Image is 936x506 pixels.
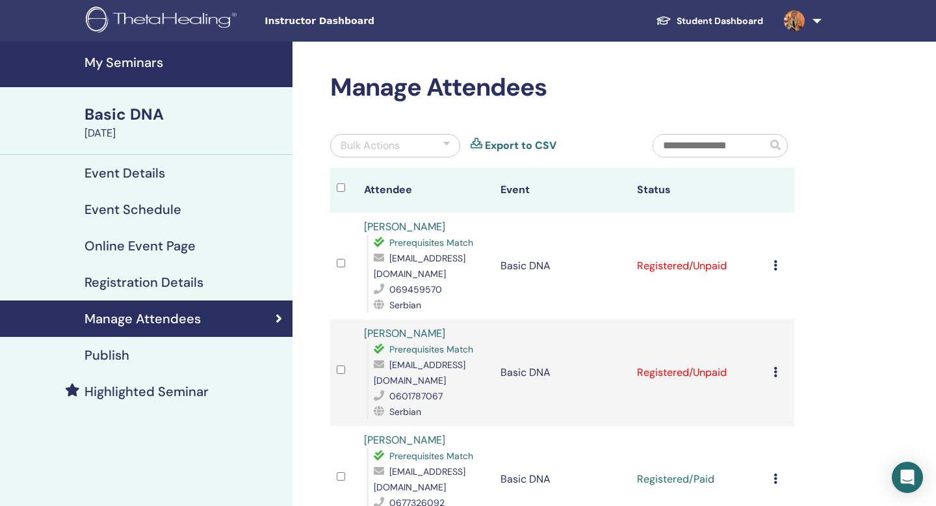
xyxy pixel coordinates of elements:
[389,390,443,402] span: 0601787067
[645,9,773,33] a: Student Dashboard
[630,168,767,213] th: Status
[84,103,285,126] div: Basic DNA
[374,252,465,280] span: [EMAIL_ADDRESS][DOMAIN_NAME]
[357,168,494,213] th: Attendee
[389,450,473,462] span: Prerequisites Match
[389,237,473,248] span: Prerequisites Match
[364,326,445,340] a: [PERSON_NAME]
[84,202,181,217] h4: Event Schedule
[330,73,794,103] h2: Manage Attendees
[84,384,209,399] h4: Highlighted Seminar
[494,319,630,426] td: Basic DNA
[656,15,671,26] img: graduation-cap-white.svg
[84,238,196,254] h4: Online Event Page
[389,284,442,295] span: 069459570
[364,220,445,233] a: [PERSON_NAME]
[86,7,241,36] img: logo.png
[84,126,285,141] div: [DATE]
[84,55,285,70] h4: My Seminars
[494,213,630,319] td: Basic DNA
[784,10,805,31] img: default.jpg
[389,343,473,355] span: Prerequisites Match
[341,138,400,153] div: Bulk Actions
[389,406,421,418] span: Serbian
[494,168,630,213] th: Event
[892,462,923,493] div: Open Intercom Messenger
[265,14,460,28] span: Instructor Dashboard
[485,138,556,153] a: Export to CSV
[389,299,421,311] span: Serbian
[374,359,465,386] span: [EMAIL_ADDRESS][DOMAIN_NAME]
[84,347,129,363] h4: Publish
[84,311,201,326] h4: Manage Attendees
[364,433,445,447] a: [PERSON_NAME]
[84,165,165,181] h4: Event Details
[77,103,292,141] a: Basic DNA[DATE]
[84,274,203,290] h4: Registration Details
[374,466,465,493] span: [EMAIL_ADDRESS][DOMAIN_NAME]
